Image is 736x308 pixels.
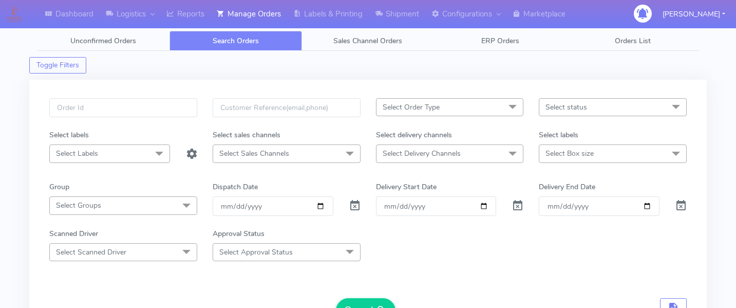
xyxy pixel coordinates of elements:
span: Unconfirmed Orders [70,36,136,46]
span: ERP Orders [481,36,519,46]
button: [PERSON_NAME] [655,4,733,25]
label: Delivery End Date [539,182,595,192]
label: Select sales channels [213,130,280,140]
span: Search Orders [213,36,259,46]
label: Select labels [539,130,578,140]
label: Approval Status [213,228,265,239]
span: Select Sales Channels [219,149,289,158]
label: Group [49,182,69,192]
span: Select Scanned Driver [56,247,126,257]
span: Select Labels [56,149,98,158]
span: Select Groups [56,201,101,210]
ul: Tabs [37,31,699,51]
span: Select Box size [545,149,594,158]
label: Select delivery channels [376,130,452,140]
label: Delivery Start Date [376,182,437,192]
span: Select Delivery Channels [383,149,461,158]
label: Select labels [49,130,89,140]
input: Customer Reference(email,phone) [213,98,361,117]
label: Scanned Driver [49,228,98,239]
span: Select Approval Status [219,247,293,257]
span: Sales Channel Orders [333,36,402,46]
input: Order Id [49,98,197,117]
span: Select Order Type [383,102,440,112]
span: Select status [545,102,587,112]
label: Dispatch Date [213,182,258,192]
span: Orders List [615,36,651,46]
button: Toggle Filters [29,57,86,74]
